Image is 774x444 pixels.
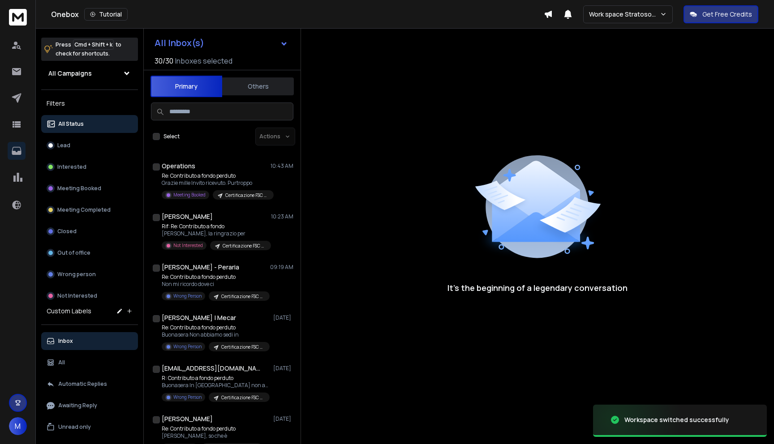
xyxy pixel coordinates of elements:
p: Get Free Credits [702,10,752,19]
p: Not Interested [173,242,203,249]
p: Awaiting Reply [58,402,97,409]
p: Certificazione FSC CoC Piemonte -(Tipografia / Stampa / Packaging / Carta) Test 1 [223,243,266,249]
p: Non mi ricordo dove ci [162,281,269,288]
button: All Status [41,115,138,133]
h1: [PERSON_NAME] [162,414,213,423]
p: Re: Contributo a fondo perduto [162,324,269,331]
button: Primary [150,76,222,97]
p: Re: Contributo a fondo perduto [162,273,269,281]
p: It’s the beginning of a legendary conversation [447,282,628,294]
p: [PERSON_NAME], so che è [162,432,262,440]
h1: All Inbox(s) [155,38,204,47]
p: [PERSON_NAME], la ringrazio per [162,230,269,237]
h3: Inboxes selected [175,55,232,66]
button: All Campaigns [41,64,138,82]
p: Certificazione FSC CoC Piemonte -(Tipografia / Stampa / Packaging / Carta) Test 1 [221,394,264,401]
h1: [PERSON_NAME] | Mecar [162,313,236,322]
p: Wrong Person [173,394,202,401]
h3: Filters [41,97,138,110]
p: Re: Contributo a fondo perduto [162,425,262,432]
button: Get Free Credits [684,5,758,23]
p: 10:43 AM [271,162,293,170]
p: Closed [57,228,77,235]
p: Certificazione FSC CoC Piemonte -(Tipografia / Stampa / Packaging / Carta) Test 1 [221,293,264,300]
button: Out of office [41,244,138,262]
p: 09:19 AM [270,264,293,271]
button: Interested [41,158,138,176]
p: Not Interested [57,292,97,299]
p: [DATE] [273,415,293,423]
p: 10:23 AM [271,213,293,220]
h3: Custom Labels [47,307,91,316]
div: Onebox [51,8,544,21]
h1: [EMAIL_ADDRESS][DOMAIN_NAME] [162,364,260,373]
p: Certificazione FSC CoC Piemonte -(Tipografia / Stampa / Packaging / Carta) Test 1 [225,192,268,199]
h1: All Campaigns [48,69,92,78]
button: M [9,417,27,435]
p: Inbox [58,337,73,345]
button: Lead [41,137,138,154]
p: R: Contributo a fondo perduto [162,375,269,382]
button: Wrong person [41,265,138,283]
p: Wrong Person [173,293,202,299]
p: Out of office [57,249,90,256]
p: Buonasera Non abbiamo sedi in [162,331,269,338]
p: Lead [57,142,70,149]
p: Meeting Completed [57,206,111,213]
button: All [41,354,138,371]
p: Grazie mille Invito ricevuto. Purtroppo [162,179,269,187]
button: Meeting Booked [41,179,138,197]
button: Others [222,77,294,96]
p: Wrong person [57,271,96,278]
p: Unread only [58,423,91,431]
label: Select [163,133,180,140]
p: [DATE] [273,365,293,372]
p: Press to check for shortcuts. [56,40,121,58]
p: Interested [57,163,86,171]
h1: Operations [162,162,195,171]
p: Work space Stratosoftware [589,10,660,19]
p: Meeting Booked [57,185,101,192]
p: Re: Contributo a fondo perduto [162,172,269,179]
p: Rif: Re: Contributo a fondo [162,223,269,230]
button: Meeting Completed [41,201,138,219]
button: Automatic Replies [41,375,138,393]
p: All Status [58,120,84,128]
button: All Inbox(s) [147,34,295,52]
button: Awaiting Reply [41,397,138,414]
button: Closed [41,222,138,240]
span: 30 / 30 [155,55,173,66]
p: All [58,359,65,366]
button: Inbox [41,332,138,350]
p: Automatic Replies [58,380,107,388]
span: Cmd + Shift + k [73,39,114,50]
button: Not Interested [41,287,138,305]
h1: [PERSON_NAME] [162,212,213,221]
p: [DATE] [273,314,293,321]
div: Workspace switched successfully [624,415,729,424]
p: Wrong Person [173,343,202,350]
h1: [PERSON_NAME] - Peraria [162,263,239,272]
button: Unread only [41,418,138,436]
p: Buonasera In [GEOGRAPHIC_DATA] non abbiamo [162,382,269,389]
p: Meeting Booked [173,192,206,198]
button: Tutorial [84,8,128,21]
p: Certificazione FSC CoC Piemonte -(Tipografia / Stampa / Packaging / Carta) Test 1 [221,344,264,350]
